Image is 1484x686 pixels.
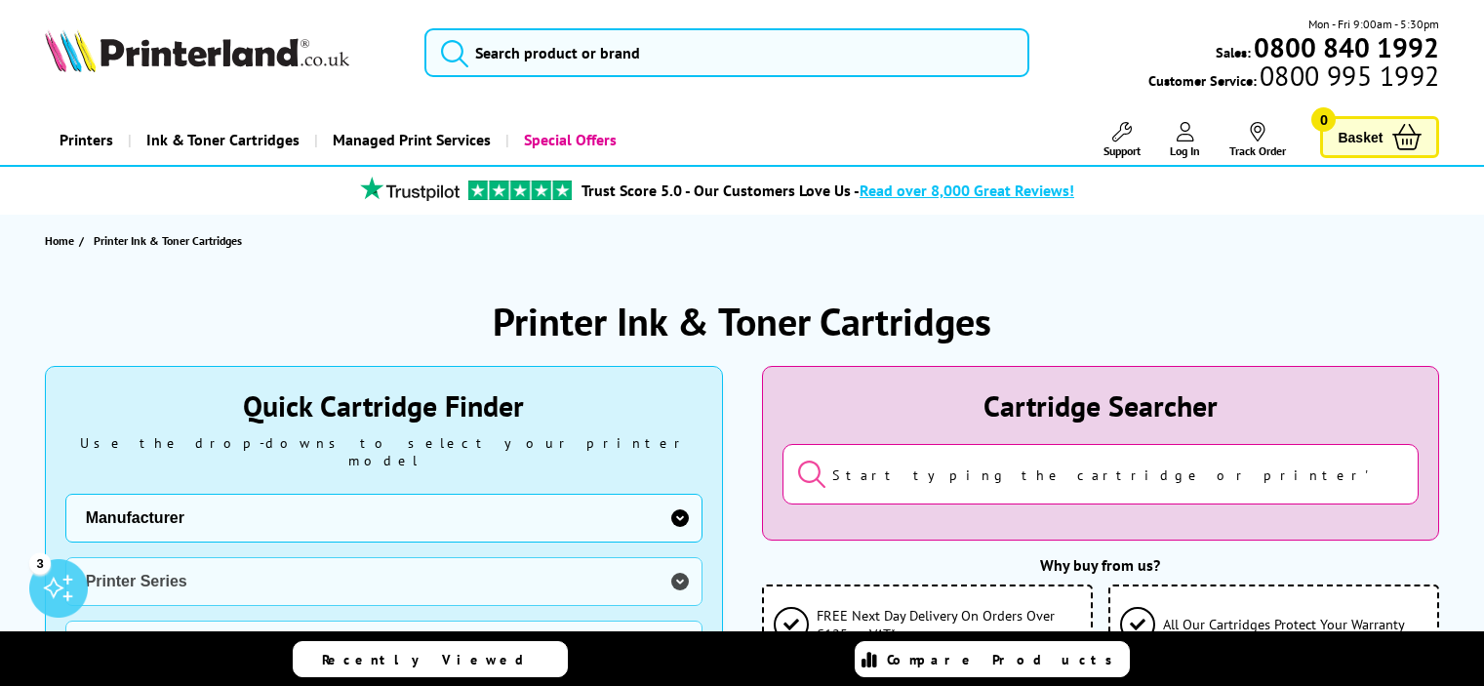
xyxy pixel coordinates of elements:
span: Ink & Toner Cartridges [146,115,300,165]
span: Compare Products [887,651,1123,668]
span: Read over 8,000 Great Reviews! [860,181,1074,200]
a: Ink & Toner Cartridges [128,115,314,165]
div: Cartridge Searcher [782,386,1420,424]
span: 0800 995 1992 [1257,66,1439,85]
span: Customer Service: [1148,66,1439,90]
span: FREE Next Day Delivery On Orders Over £125 ex VAT* [817,606,1081,643]
a: 0800 840 1992 [1251,38,1439,57]
span: All Our Cartridges Protect Your Warranty [1163,615,1405,633]
a: Special Offers [505,115,631,165]
a: Managed Print Services [314,115,505,165]
h1: Printer Ink & Toner Cartridges [493,296,991,346]
a: Trust Score 5.0 - Our Customers Love Us -Read over 8,000 Great Reviews! [582,181,1074,200]
span: 0 [1311,107,1336,132]
a: Home [45,230,79,251]
a: Compare Products [855,641,1130,677]
div: Use the drop-downs to select your printer model [65,434,702,469]
a: Log In [1170,122,1200,158]
span: Mon - Fri 9:00am - 5:30pm [1308,15,1439,33]
a: Printerland Logo [45,29,400,76]
div: Why buy from us? [762,555,1440,575]
span: Basket [1338,124,1383,150]
div: Quick Cartridge Finder [65,386,702,424]
img: trustpilot rating [351,177,468,201]
b: 0800 840 1992 [1254,29,1439,65]
span: Log In [1170,143,1200,158]
span: Recently Viewed [322,651,543,668]
span: Sales: [1216,43,1251,61]
img: trustpilot rating [468,181,572,200]
input: Start typing the cartridge or printer's name... [782,444,1420,504]
div: 3 [29,552,51,574]
a: Support [1103,122,1141,158]
a: Printers [45,115,128,165]
a: Recently Viewed [293,641,568,677]
img: Printerland Logo [45,29,349,72]
input: Search product or brand [424,28,1029,77]
span: Support [1103,143,1141,158]
a: Track Order [1229,122,1286,158]
a: Basket 0 [1320,116,1439,158]
span: Printer Ink & Toner Cartridges [94,233,242,248]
